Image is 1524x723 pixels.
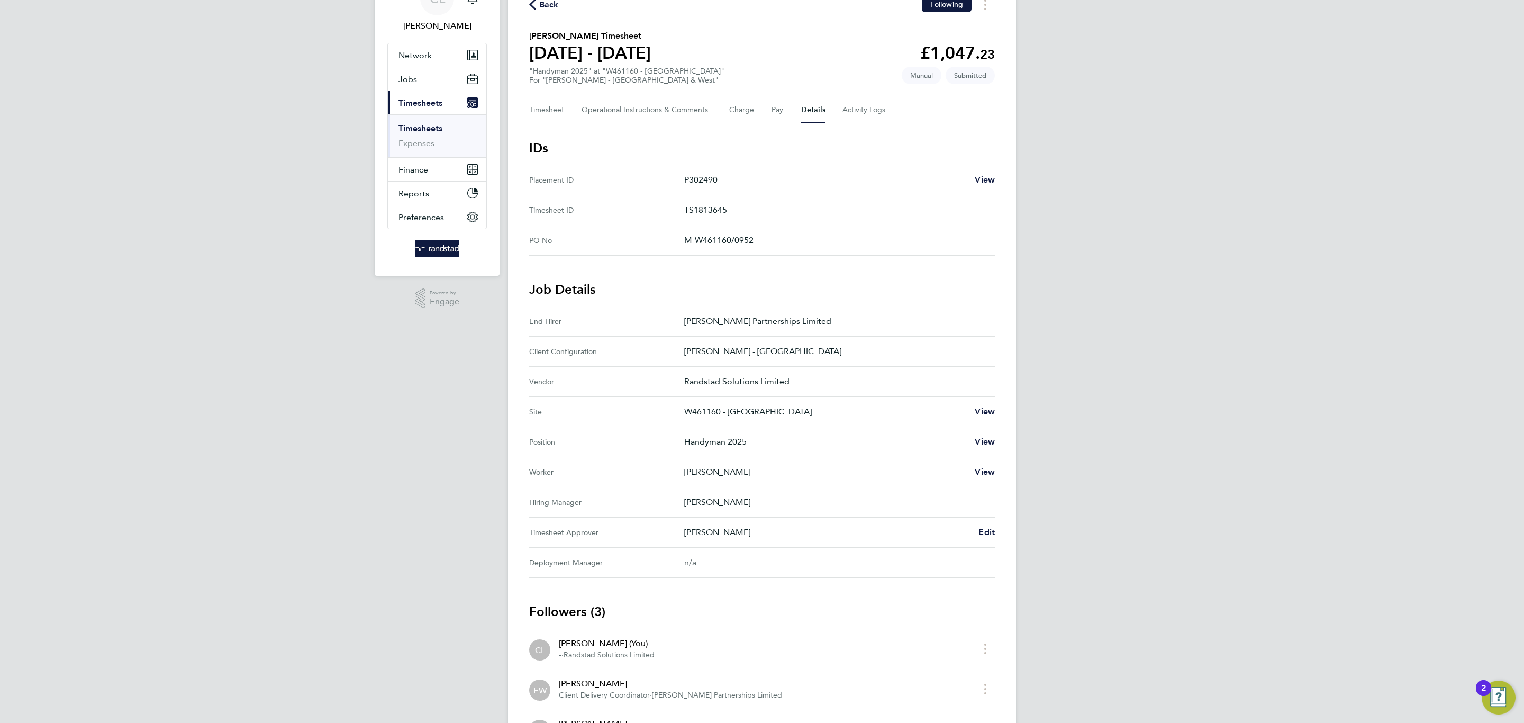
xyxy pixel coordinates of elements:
h1: [DATE] - [DATE] [529,42,651,64]
div: "Handyman 2025" at "W461160 - [GEOGRAPHIC_DATA]" [529,67,724,85]
span: · [561,650,564,659]
div: Site [529,405,684,418]
h3: Job Details [529,281,995,298]
div: Deployment Manager [529,556,684,569]
span: Charlotte Lockeridge [387,20,487,32]
span: EW [533,684,547,696]
div: Charlotte Lockeridge (You) [529,639,550,661]
button: Timesheet [529,97,565,123]
h3: IDs [529,140,995,157]
button: timesheet menu [976,681,995,697]
div: 2 [1481,688,1486,702]
a: Expenses [398,138,434,148]
span: Preferences [398,212,444,222]
div: PO No [529,234,684,247]
span: 23 [980,47,995,62]
p: M-W461160/0952 [684,234,986,247]
p: P302490 [684,174,966,186]
button: Details [801,97,825,123]
span: Jobs [398,74,417,84]
button: Timesheets [388,91,486,114]
div: [PERSON_NAME] (You) [559,637,655,650]
button: timesheet menu [976,640,995,657]
div: [PERSON_NAME] [559,677,782,690]
span: Randstad Solutions Limited [564,650,655,659]
a: View [975,466,995,478]
span: - [559,650,561,659]
button: Operational Instructions & Comments [582,97,712,123]
span: Powered by [430,288,459,297]
p: Handyman 2025 [684,436,966,448]
p: [PERSON_NAME] - [GEOGRAPHIC_DATA] [684,345,986,358]
span: · [650,691,652,700]
span: Engage [430,297,459,306]
div: Worker [529,466,684,478]
span: Client Delivery Coordinator [559,691,650,700]
span: Finance [398,165,428,175]
p: TS1813645 [684,204,986,216]
a: Timesheets [398,123,442,133]
div: Emma Wells [529,680,550,701]
div: Timesheets [388,114,486,157]
span: Network [398,50,432,60]
span: View [975,406,995,417]
div: For "[PERSON_NAME] - [GEOGRAPHIC_DATA] & West" [529,76,724,85]
a: Powered byEngage [415,288,460,309]
span: CL [535,644,545,656]
button: Finance [388,158,486,181]
div: Hiring Manager [529,496,684,509]
h2: [PERSON_NAME] Timesheet [529,30,651,42]
app-decimal: £1,047. [920,43,995,63]
span: This timesheet is Submitted. [946,67,995,84]
a: View [975,436,995,448]
div: Position [529,436,684,448]
p: Randstad Solutions Limited [684,375,986,388]
span: View [975,437,995,447]
button: Activity Logs [842,97,887,123]
button: Reports [388,182,486,205]
button: Open Resource Center, 2 new notifications [1482,681,1516,715]
div: Timesheet Approver [529,526,684,539]
div: End Hirer [529,315,684,328]
span: This timesheet was manually created. [902,67,941,84]
p: [PERSON_NAME] [684,496,986,509]
span: View [975,467,995,477]
div: Vendor [529,375,684,388]
span: [PERSON_NAME] Partnerships Limited [652,691,782,700]
span: Reports [398,188,429,198]
button: Pay [772,97,784,123]
button: Charge [729,97,755,123]
a: View [975,174,995,186]
a: Go to home page [387,240,487,257]
h3: Followers (3) [529,603,995,620]
button: Jobs [388,67,486,91]
div: n/a [684,556,978,569]
a: Edit [978,526,995,539]
span: View [975,175,995,185]
p: [PERSON_NAME] [684,466,966,478]
a: View [975,405,995,418]
button: Preferences [388,205,486,229]
p: [PERSON_NAME] Partnerships Limited [684,315,986,328]
span: Edit [978,527,995,537]
button: Network [388,43,486,67]
span: Timesheets [398,98,442,108]
img: randstad-logo-retina.png [415,240,459,257]
div: Client Configuration [529,345,684,358]
p: [PERSON_NAME] [684,526,970,539]
div: Timesheet ID [529,204,684,216]
div: Placement ID [529,174,684,186]
p: W461160 - [GEOGRAPHIC_DATA] [684,405,966,418]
